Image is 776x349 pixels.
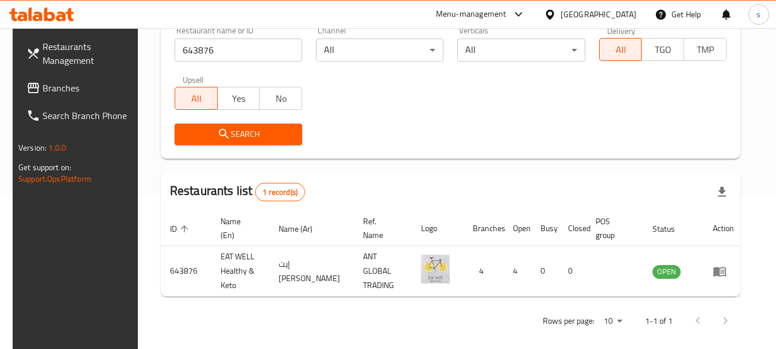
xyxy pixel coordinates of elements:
[653,265,681,278] span: OPEN
[531,246,559,297] td: 0
[354,246,412,297] td: ANT GLOBAL TRADING
[599,313,627,330] div: Rows per page:
[217,87,260,110] button: Yes
[531,211,559,246] th: Busy
[170,182,305,201] h2: Restaurants list
[684,38,727,61] button: TMP
[704,211,743,246] th: Action
[269,246,354,297] td: إيت [PERSON_NAME]
[561,8,636,21] div: [GEOGRAPHIC_DATA]
[504,246,531,297] td: 4
[708,178,736,206] div: Export file
[259,87,302,110] button: No
[646,41,680,58] span: TGO
[18,140,47,155] span: Version:
[222,90,256,107] span: Yes
[713,264,734,278] div: Menu
[17,102,142,129] a: Search Branch Phone
[464,211,504,246] th: Branches
[645,314,673,328] p: 1-1 of 1
[653,265,681,279] div: OPEN
[184,127,293,141] span: Search
[161,246,211,297] td: 643876
[421,255,450,283] img: EAT WELL Healthy & Keto
[256,187,304,198] span: 1 record(s)
[543,314,594,328] p: Rows per page:
[170,222,192,236] span: ID
[18,171,91,186] a: Support.OpsPlatform
[211,246,269,297] td: EAT WELL Healthy & Keto
[504,211,531,246] th: Open
[653,222,690,236] span: Status
[641,38,684,61] button: TGO
[457,39,585,62] div: All
[464,246,504,297] td: 4
[689,41,722,58] span: TMP
[596,214,630,242] span: POS group
[559,211,586,246] th: Closed
[43,40,133,67] span: Restaurants Management
[264,90,298,107] span: No
[175,124,302,145] button: Search
[175,87,218,110] button: All
[43,81,133,95] span: Branches
[161,211,743,297] table: enhanced table
[17,33,142,74] a: Restaurants Management
[363,214,398,242] span: Ref. Name
[279,222,327,236] span: Name (Ar)
[756,8,760,21] span: s
[175,39,302,62] input: Search for restaurant name or ID..
[43,109,133,122] span: Search Branch Phone
[559,246,586,297] td: 0
[48,140,66,155] span: 1.0.0
[17,74,142,102] a: Branches
[604,41,638,58] span: All
[607,26,636,34] label: Delivery
[412,211,464,246] th: Logo
[436,7,507,21] div: Menu-management
[316,39,443,62] div: All
[599,38,642,61] button: All
[18,160,71,175] span: Get support on:
[221,214,256,242] span: Name (En)
[180,90,213,107] span: All
[183,75,204,83] label: Upsell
